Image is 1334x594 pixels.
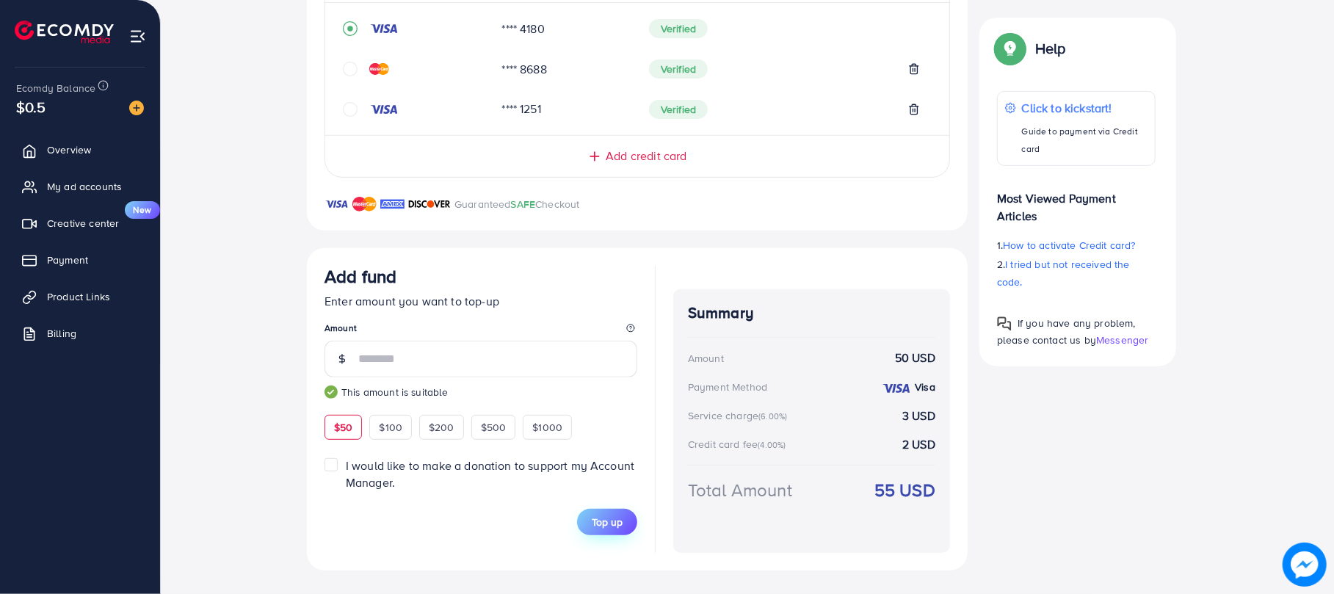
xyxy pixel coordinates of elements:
p: 2. [997,256,1156,291]
span: $1000 [532,420,562,435]
span: $0.5 [16,96,46,117]
span: Product Links [47,289,110,304]
a: Billing [11,319,149,348]
img: Popup guide [997,35,1023,62]
h3: Add fund [325,266,396,287]
legend: Amount [325,322,637,340]
p: Enter amount you want to top-up [325,292,637,310]
div: Payment Method [688,380,767,394]
img: Popup guide [997,316,1012,331]
img: brand [352,195,377,213]
strong: 2 USD [902,436,935,453]
span: $200 [429,420,454,435]
a: My ad accounts [11,172,149,201]
small: (6.00%) [758,410,787,422]
p: Guaranteed Checkout [454,195,580,213]
div: Service charge [688,408,791,423]
strong: Visa [915,380,935,394]
span: Top up [592,515,623,529]
img: menu [129,28,146,45]
span: Verified [649,19,708,38]
img: credit [369,104,399,115]
p: 1. [997,236,1156,254]
small: (4.00%) [758,439,786,451]
svg: record circle [343,21,358,36]
div: Total Amount [688,477,792,503]
img: brand [408,195,451,213]
span: Creative center [47,216,119,231]
svg: circle [343,102,358,117]
img: logo [15,21,114,43]
span: My ad accounts [47,179,122,194]
span: Ecomdy Balance [16,81,95,95]
span: Payment [47,253,88,267]
a: Creative centerNew [11,209,149,238]
span: New [125,201,160,219]
button: Top up [577,509,637,535]
strong: 55 USD [874,477,935,503]
img: guide [325,385,338,399]
span: How to activate Credit card? [1003,238,1135,253]
img: credit [369,23,399,35]
h4: Summary [688,304,935,322]
a: Payment [11,245,149,275]
span: Messenger [1096,333,1148,347]
svg: circle [343,62,358,76]
span: Verified [649,100,708,119]
a: Overview [11,135,149,164]
img: credit [369,63,389,75]
a: Product Links [11,282,149,311]
span: SAFE [511,197,536,211]
span: $50 [334,420,352,435]
span: I would like to make a donation to support my Account Manager. [346,457,634,490]
img: brand [380,195,405,213]
span: If you have any problem, please contact us by [997,316,1136,347]
strong: 3 USD [902,408,935,424]
p: Help [1035,40,1066,57]
span: Verified [649,59,708,79]
div: Amount [688,351,724,366]
p: Most Viewed Payment Articles [997,178,1156,225]
img: image [1283,543,1327,587]
small: This amount is suitable [325,385,637,399]
span: Add credit card [606,148,686,164]
div: Credit card fee [688,437,791,452]
p: Click to kickstart! [1022,99,1148,117]
strong: 50 USD [895,349,935,366]
span: I tried but not received the code. [997,257,1130,289]
span: Billing [47,326,76,341]
span: Overview [47,142,91,157]
span: $100 [379,420,402,435]
img: brand [325,195,349,213]
p: Guide to payment via Credit card [1022,123,1148,158]
img: credit [882,383,911,394]
img: image [129,101,144,115]
span: $500 [481,420,507,435]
